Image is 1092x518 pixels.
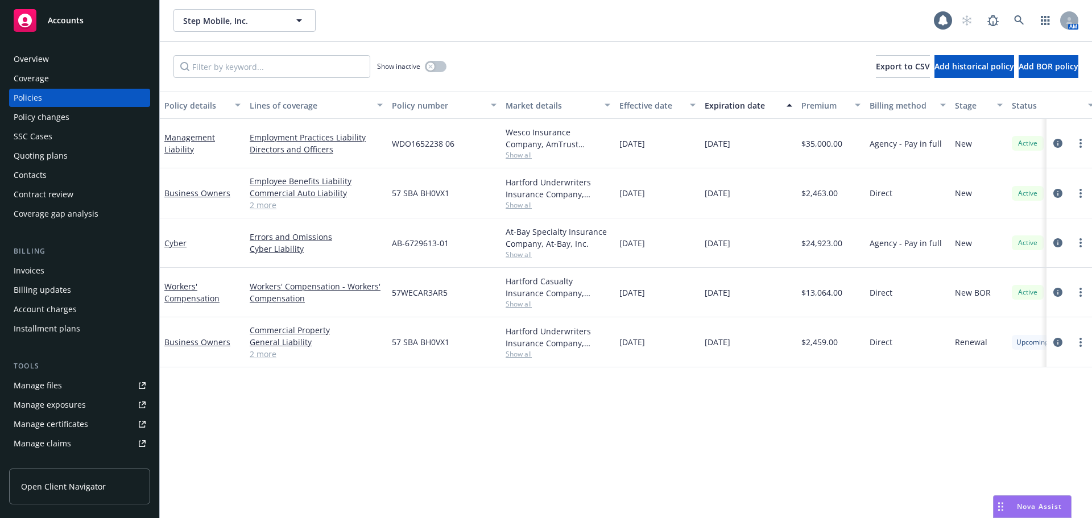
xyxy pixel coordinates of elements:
span: Nova Assist [1017,502,1062,511]
span: Direct [870,336,892,348]
div: Status [1012,100,1081,111]
div: Tools [9,360,150,372]
div: Overview [14,50,49,68]
a: Commercial Property [250,324,383,336]
a: more [1074,136,1087,150]
a: Account charges [9,300,150,318]
a: Errors and Omissions [250,231,383,243]
a: circleInformation [1051,187,1065,200]
div: Policy changes [14,108,69,126]
span: [DATE] [705,138,730,150]
div: Market details [506,100,598,111]
button: Add BOR policy [1019,55,1078,78]
button: Expiration date [700,92,797,119]
button: Lines of coverage [245,92,387,119]
span: Open Client Navigator [21,480,106,492]
span: Agency - Pay in full [870,237,942,249]
span: [DATE] [705,336,730,348]
div: Policies [14,89,42,107]
span: Direct [870,287,892,299]
div: Premium [801,100,848,111]
a: Cyber [164,238,187,248]
span: Show all [506,150,610,160]
span: Show all [506,349,610,359]
a: Coverage gap analysis [9,205,150,223]
span: Show all [506,200,610,210]
a: Manage certificates [9,415,150,433]
span: Renewal [955,336,987,348]
span: Step Mobile, Inc. [183,15,282,27]
div: Invoices [14,262,44,280]
span: AB-6729613-01 [392,237,449,249]
span: Agency - Pay in full [870,138,942,150]
span: Export to CSV [876,61,930,72]
a: Accounts [9,5,150,36]
a: Billing updates [9,281,150,299]
a: Contacts [9,166,150,184]
div: Stage [955,100,990,111]
span: WDO1652238 06 [392,138,454,150]
a: Coverage [9,69,150,88]
div: Coverage [14,69,49,88]
a: Business Owners [164,188,230,198]
div: Coverage gap analysis [14,205,98,223]
a: circleInformation [1051,136,1065,150]
a: 2 more [250,348,383,360]
div: Manage exposures [14,396,86,414]
a: Report a Bug [982,9,1004,32]
span: $2,459.00 [801,336,838,348]
span: [DATE] [705,287,730,299]
span: New [955,237,972,249]
span: Show inactive [377,61,420,71]
span: Show all [506,299,610,309]
div: Quoting plans [14,147,68,165]
div: Manage files [14,376,62,395]
a: Invoices [9,262,150,280]
div: Policy details [164,100,228,111]
a: more [1074,285,1087,299]
div: Expiration date [705,100,780,111]
a: Policy changes [9,108,150,126]
input: Filter by keyword... [173,55,370,78]
span: Manage exposures [9,396,150,414]
span: Upcoming [1016,337,1049,347]
div: Billing updates [14,281,71,299]
a: Installment plans [9,320,150,338]
a: SSC Cases [9,127,150,146]
button: Policy details [160,92,245,119]
a: General Liability [250,336,383,348]
a: more [1074,335,1087,349]
a: circleInformation [1051,236,1065,250]
span: Direct [870,187,892,199]
a: Search [1008,9,1031,32]
a: Business Owners [164,337,230,347]
span: 57 SBA BH0VX1 [392,336,449,348]
div: Contacts [14,166,47,184]
a: Directors and Officers [250,143,383,155]
span: New [955,187,972,199]
div: Contract review [14,185,73,204]
span: $24,923.00 [801,237,842,249]
span: Accounts [48,16,84,25]
span: Active [1016,287,1039,297]
button: Add historical policy [934,55,1014,78]
div: Lines of coverage [250,100,370,111]
button: Premium [797,92,865,119]
a: more [1074,187,1087,200]
div: Hartford Underwriters Insurance Company, Hartford Insurance Group [506,325,610,349]
div: Manage BORs [14,454,67,472]
span: [DATE] [705,237,730,249]
a: Policies [9,89,150,107]
div: At-Bay Specialty Insurance Company, At-Bay, Inc. [506,226,610,250]
button: Market details [501,92,615,119]
div: Effective date [619,100,683,111]
span: 57WECAR3AR5 [392,287,448,299]
span: New BOR [955,287,991,299]
span: [DATE] [619,287,645,299]
a: Employee Benefits Liability [250,175,383,187]
div: Drag to move [994,496,1008,517]
div: Billing method [870,100,933,111]
div: Installment plans [14,320,80,338]
a: Overview [9,50,150,68]
span: Add historical policy [934,61,1014,72]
